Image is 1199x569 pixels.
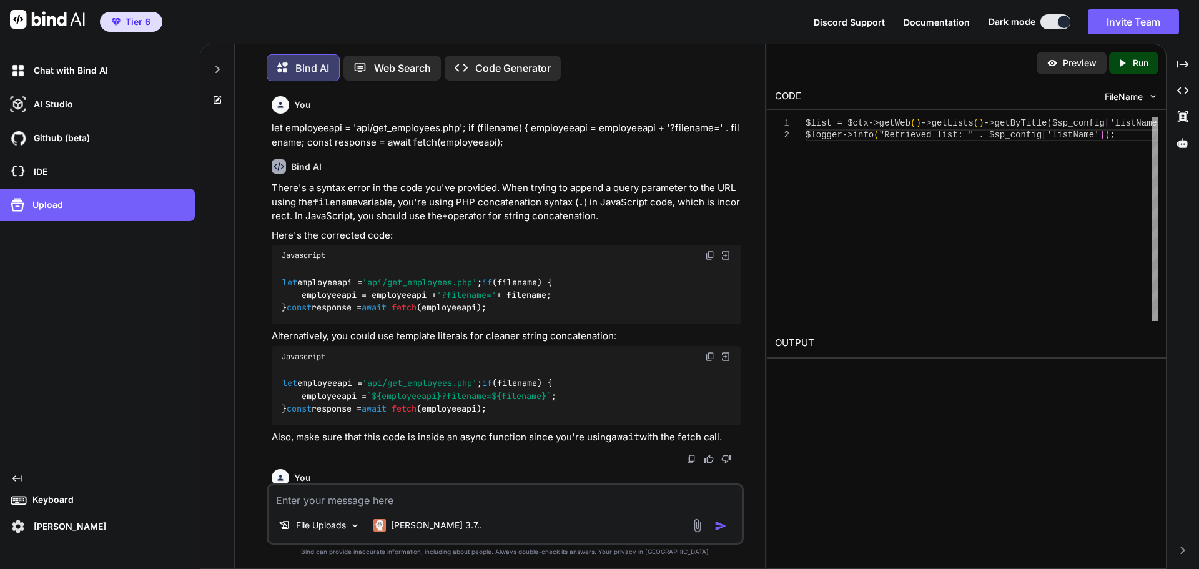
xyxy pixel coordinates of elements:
p: Preview [1063,57,1097,69]
img: darkAi-studio [7,94,29,115]
span: ( [974,118,979,128]
img: premium [112,18,121,26]
img: copy [705,250,715,260]
img: cloudideIcon [7,161,29,182]
span: ) [915,118,920,128]
span: 'api/get_employees.php' [362,378,477,389]
p: Also, make sure that this code is inside an async function since you're using with the fetch call. [272,430,741,445]
p: Alternatively, you could use template literals for cleaner string concatenation: [272,329,741,344]
span: Dark mode [989,16,1035,28]
button: premiumTier 6 [100,12,162,32]
span: $sp_config [1052,118,1105,128]
p: Chat with Bind AI [29,64,108,77]
img: githubDark [7,127,29,149]
p: Run [1133,57,1148,69]
span: fetch [392,403,417,414]
img: Open in Browser [720,351,731,362]
span: [ [1042,130,1047,140]
h6: You [294,472,311,484]
img: darkChat [7,60,29,81]
img: copy [705,352,715,362]
p: [PERSON_NAME] [29,520,106,533]
h6: Bind AI [291,161,322,173]
span: if [482,277,492,288]
span: Discord Support [814,17,885,27]
span: const [287,403,312,414]
span: const [287,302,312,314]
p: Code Generator [475,61,551,76]
button: Invite Team [1088,9,1179,34]
img: Claude 3.7 Sonnet (Anthropic) [373,519,386,532]
p: Keyboard [27,493,74,506]
p: Upload [27,199,63,211]
span: Javascript [282,352,325,362]
span: fetch [392,302,417,314]
img: icon [714,520,727,532]
p: File Uploads [296,519,346,532]
span: $list = $ctx->getWeb [806,118,910,128]
span: Javascript [282,250,325,260]
span: 'api/get_employees.php' [362,277,477,288]
span: ] [1099,130,1104,140]
img: dislike [721,454,731,464]
p: [PERSON_NAME] 3.7.. [391,519,482,532]
span: ) [1105,130,1110,140]
span: ( [910,118,915,128]
p: Here's the corrected code: [272,229,741,243]
p: Github (beta) [29,132,90,144]
span: FileName [1105,91,1143,103]
div: CODE [775,89,801,104]
span: if [482,378,492,389]
button: Documentation [904,16,970,29]
code: employeeapi = ; (filename) { employeeapi = employeeapi + + filename; } response = (employeeapi); [282,276,557,315]
img: Open in Browser [720,250,731,261]
img: chevron down [1148,91,1158,102]
code: filename [313,196,358,209]
p: AI Studio [29,98,73,111]
span: '?filename=' [437,289,496,300]
span: ${employeeapi} [372,390,442,402]
div: 1 [775,117,789,129]
span: await [362,302,387,314]
span: Tier 6 [126,16,150,28]
p: Web Search [374,61,431,76]
span: Documentation [904,17,970,27]
img: attachment [690,518,704,533]
div: 2 [775,129,789,141]
img: settings [7,516,29,537]
span: let [282,277,297,288]
code: await [611,431,639,443]
span: 'listName' [1110,118,1162,128]
p: let employeeapi = 'api/get_employees.php'; if (filename) { employeeapi = employeeapi + '?filename... [272,121,741,149]
span: ( [874,130,879,140]
span: ->getLists [921,118,974,128]
h2: OUTPUT [767,329,1166,358]
h6: You [294,99,311,111]
span: ; [1110,130,1115,140]
span: let [282,378,297,389]
code: + [442,210,448,222]
img: like [704,454,714,464]
span: ` ?filename= ` [367,390,551,402]
span: await [362,403,387,414]
span: ( [1047,118,1052,128]
span: ) [979,118,984,128]
img: Bind AI [10,10,85,29]
span: ->getByTitle [984,118,1047,128]
span: [ [1105,118,1110,128]
span: "Retrieved list: " . $sp_config [879,130,1041,140]
button: Discord Support [814,16,885,29]
span: $logger->info [806,130,874,140]
code: employeeapi = ; (filename) { employeeapi = ; } response = (employeeapi); [282,377,557,415]
p: Bind can provide inaccurate information, including about people. Always double-check its answers.... [267,547,744,557]
code: . [578,196,584,209]
img: preview [1047,57,1058,69]
span: 'listName' [1047,130,1099,140]
p: IDE [29,166,47,178]
img: Pick Models [350,520,360,531]
p: Bind AI [295,61,329,76]
span: ${filename} [491,390,546,402]
p: There's a syntax error in the code you've provided. When trying to append a query parameter to th... [272,181,741,224]
img: copy [686,454,696,464]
